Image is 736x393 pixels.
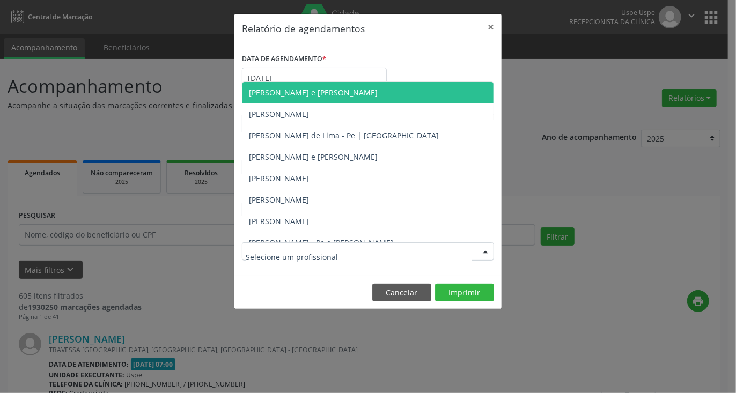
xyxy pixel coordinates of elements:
label: DATA DE AGENDAMENTO [242,51,326,68]
span: [PERSON_NAME] [249,216,309,226]
button: Cancelar [372,284,431,302]
button: Imprimir [435,284,494,302]
button: Close [480,14,502,40]
span: [PERSON_NAME] de Lima - Pe | [GEOGRAPHIC_DATA] [249,130,439,140]
input: Selecione um profissional [246,246,472,268]
span: [PERSON_NAME] e [PERSON_NAME] [249,152,378,162]
span: [PERSON_NAME] [249,195,309,205]
span: [PERSON_NAME] [249,109,309,119]
input: Selecione uma data ou intervalo [242,68,387,89]
span: [PERSON_NAME] - Pe e [PERSON_NAME] [249,238,393,248]
h5: Relatório de agendamentos [242,21,365,35]
span: [PERSON_NAME] [249,173,309,183]
span: [PERSON_NAME] e [PERSON_NAME] [249,87,378,98]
